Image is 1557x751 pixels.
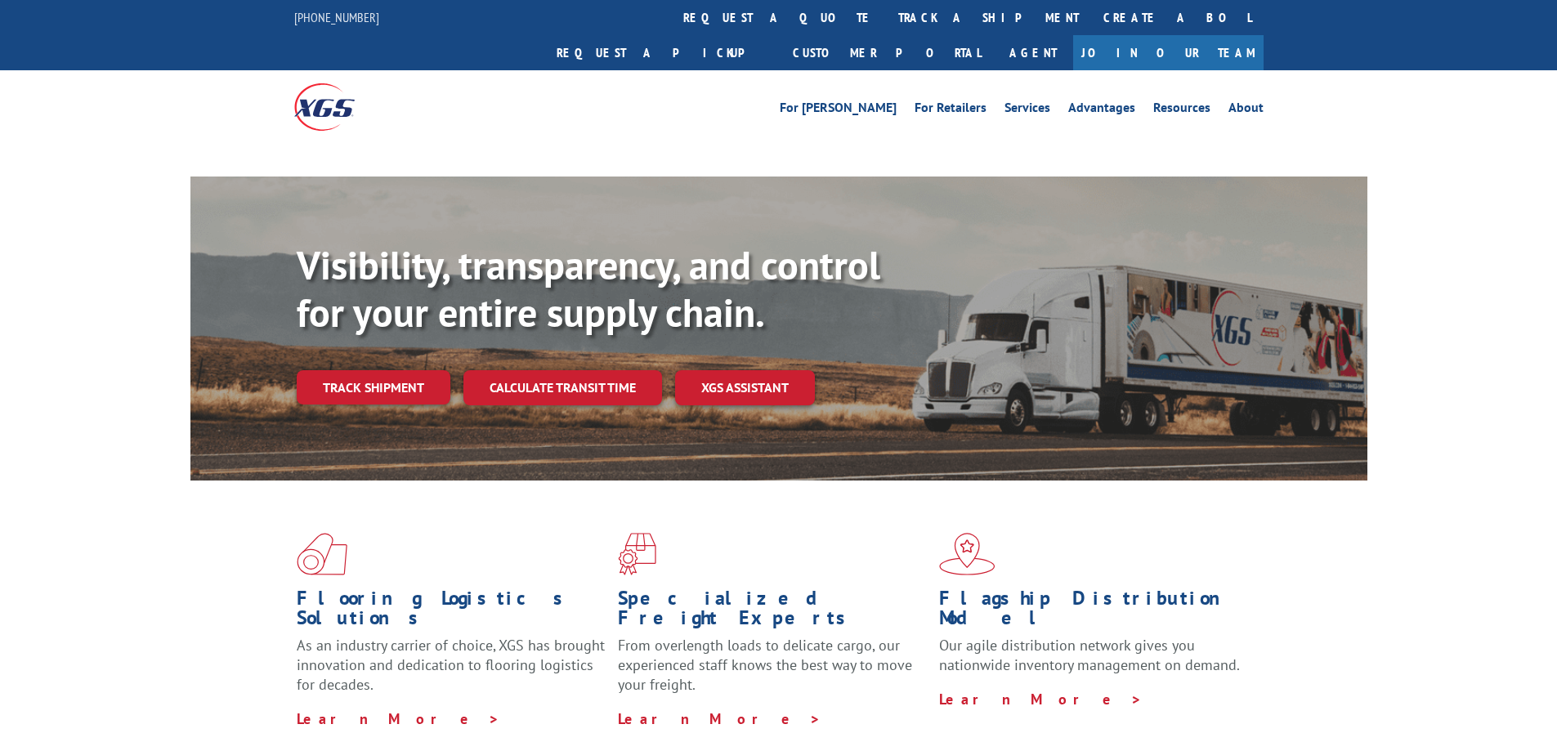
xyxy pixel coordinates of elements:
[939,533,995,575] img: xgs-icon-flagship-distribution-model-red
[1073,35,1264,70] a: Join Our Team
[939,588,1248,636] h1: Flagship Distribution Model
[915,101,987,119] a: For Retailers
[297,239,880,338] b: Visibility, transparency, and control for your entire supply chain.
[780,101,897,119] a: For [PERSON_NAME]
[1068,101,1135,119] a: Advantages
[1228,101,1264,119] a: About
[297,709,500,728] a: Learn More >
[297,588,606,636] h1: Flooring Logistics Solutions
[618,709,821,728] a: Learn More >
[618,636,927,709] p: From overlength loads to delicate cargo, our experienced staff knows the best way to move your fr...
[781,35,993,70] a: Customer Portal
[297,370,450,405] a: Track shipment
[463,370,662,405] a: Calculate transit time
[544,35,781,70] a: Request a pickup
[1004,101,1050,119] a: Services
[618,588,927,636] h1: Specialized Freight Experts
[294,9,379,25] a: [PHONE_NUMBER]
[993,35,1073,70] a: Agent
[297,636,605,694] span: As an industry carrier of choice, XGS has brought innovation and dedication to flooring logistics...
[297,533,347,575] img: xgs-icon-total-supply-chain-intelligence-red
[1153,101,1210,119] a: Resources
[939,636,1240,674] span: Our agile distribution network gives you nationwide inventory management on demand.
[675,370,815,405] a: XGS ASSISTANT
[939,690,1143,709] a: Learn More >
[618,533,656,575] img: xgs-icon-focused-on-flooring-red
